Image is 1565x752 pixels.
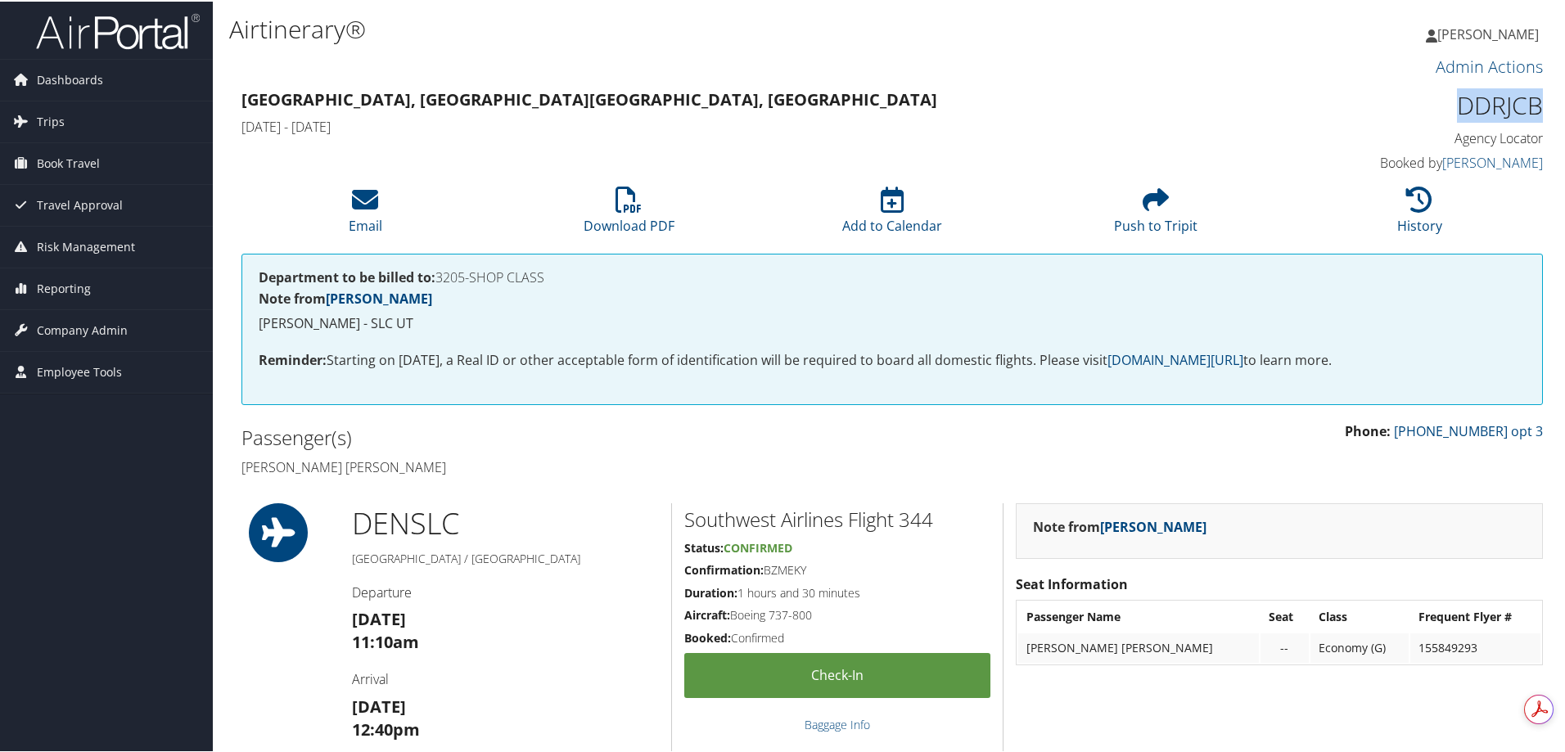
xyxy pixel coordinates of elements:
strong: Seat Information [1016,574,1128,592]
strong: Reminder: [259,349,327,367]
a: Email [349,194,382,233]
h4: 3205-SHOP CLASS [259,269,1526,282]
p: [PERSON_NAME] - SLC UT [259,312,1526,333]
th: Frequent Flyer # [1410,601,1540,630]
th: Passenger Name [1018,601,1259,630]
h5: Confirmed [684,628,990,645]
strong: Aircraft: [684,606,730,621]
strong: Duration: [684,583,737,599]
span: Dashboards [37,58,103,99]
a: Add to Calendar [842,194,942,233]
div: -- [1269,639,1301,654]
span: Reporting [37,267,91,308]
strong: 12:40pm [352,717,420,739]
a: History [1397,194,1442,233]
a: Admin Actions [1436,54,1543,76]
a: Check-in [684,651,990,696]
img: airportal-logo.png [36,11,200,49]
h4: [PERSON_NAME] [PERSON_NAME] [241,457,880,475]
h5: BZMEKY [684,561,990,577]
a: [PERSON_NAME] [1426,8,1555,57]
strong: Confirmation: [684,561,764,576]
h4: [DATE] - [DATE] [241,116,1211,134]
h5: 1 hours and 30 minutes [684,583,990,600]
span: Employee Tools [37,350,122,391]
h4: Agency Locator [1236,128,1543,146]
a: [PHONE_NUMBER] opt 3 [1394,421,1543,439]
h4: Departure [352,582,659,600]
strong: Note from [1033,516,1206,534]
th: Class [1310,601,1409,630]
span: Confirmed [724,538,792,554]
span: Travel Approval [37,183,123,224]
h1: DDRJCB [1236,87,1543,121]
a: Push to Tripit [1114,194,1197,233]
span: [PERSON_NAME] [1437,24,1539,42]
h1: DEN SLC [352,502,659,543]
a: Download PDF [584,194,674,233]
span: Book Travel [37,142,100,182]
strong: [DATE] [352,694,406,716]
a: [PERSON_NAME] [1100,516,1206,534]
h4: Booked by [1236,152,1543,170]
a: Baggage Info [805,715,870,731]
a: [DOMAIN_NAME][URL] [1107,349,1243,367]
th: Seat [1261,601,1309,630]
h2: Southwest Airlines Flight 344 [684,504,990,532]
a: [PERSON_NAME] [326,288,432,306]
h5: Boeing 737-800 [684,606,990,622]
td: 155849293 [1410,632,1540,661]
h4: Arrival [352,669,659,687]
td: [PERSON_NAME] [PERSON_NAME] [1018,632,1259,661]
a: [PERSON_NAME] [1442,152,1543,170]
span: Trips [37,100,65,141]
strong: Department to be billed to: [259,267,435,285]
td: Economy (G) [1310,632,1409,661]
span: Risk Management [37,225,135,266]
span: Company Admin [37,308,128,349]
strong: [GEOGRAPHIC_DATA], [GEOGRAPHIC_DATA] [GEOGRAPHIC_DATA], [GEOGRAPHIC_DATA] [241,87,937,109]
strong: Booked: [684,628,731,644]
h1: Airtinerary® [229,11,1113,45]
strong: Note from [259,288,432,306]
strong: 11:10am [352,629,419,651]
strong: Status: [684,538,724,554]
h5: [GEOGRAPHIC_DATA] / [GEOGRAPHIC_DATA] [352,549,659,565]
h2: Passenger(s) [241,422,880,450]
strong: Phone: [1345,421,1391,439]
p: Starting on [DATE], a Real ID or other acceptable form of identification will be required to boar... [259,349,1526,370]
strong: [DATE] [352,606,406,628]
